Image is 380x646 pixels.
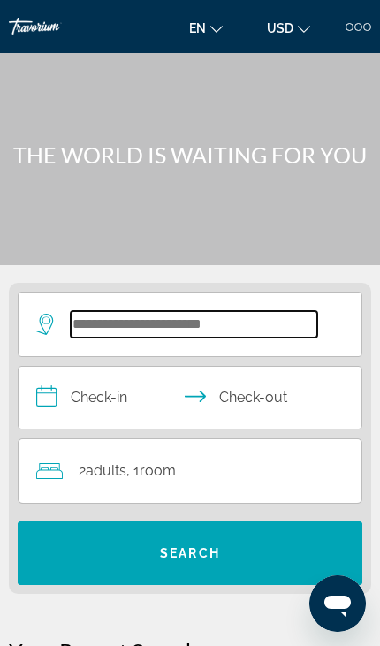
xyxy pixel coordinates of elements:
div: Search widget [18,292,362,585]
span: 2 [79,459,126,483]
button: Select check in and out date [18,366,362,429]
button: Change language [180,15,232,41]
span: en [189,21,206,35]
span: USD [267,21,293,35]
input: Search hotel destination [71,311,317,338]
button: Change currency [258,15,319,41]
iframe: Кнопка для запуску вікна повідомлень [309,575,366,632]
span: Room [140,462,176,479]
span: Search [160,546,220,560]
span: Adults [86,462,126,479]
button: Search [18,521,362,585]
button: Travelers: 2 adults, 0 children [19,439,361,503]
span: , 1 [126,459,176,483]
h1: THE WORLD IS WAITING FOR YOU [9,141,371,168]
